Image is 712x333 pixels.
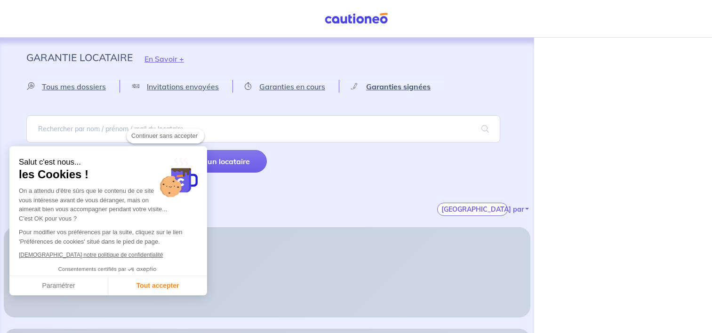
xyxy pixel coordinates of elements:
[19,167,198,182] span: les Cookies !
[133,45,196,72] button: En Savoir +
[366,82,431,91] span: Garanties signées
[339,80,444,93] a: Garanties signées
[26,49,133,66] p: Garantie Locataire
[233,80,339,93] a: Garanties en cours
[19,252,163,258] a: [DEMOGRAPHIC_DATA] notre politique de confidentialité
[127,128,204,143] button: Continuer sans accepter
[108,276,207,296] button: Tout accepter
[9,276,108,296] button: Paramétrer
[58,267,126,272] span: Consentements certifiés par
[437,203,508,216] button: [GEOGRAPHIC_DATA] par
[128,255,156,284] svg: Axeptio
[26,115,500,143] input: Rechercher par nom / prénom / mail du locataire
[259,82,325,91] span: Garanties en cours
[120,80,232,93] a: Invitations envoyées
[19,228,198,246] p: Pour modifier vos préférences par la suite, cliquez sur le lien 'Préférences de cookies' situé da...
[470,116,500,142] span: search
[19,186,198,223] div: On a attendu d'être sûrs que le contenu de ce site vous intéresse avant de vous déranger, mais on...
[42,82,106,91] span: Tous mes dossiers
[147,82,219,91] span: Invitations envoyées
[151,150,267,173] a: Inviter un locataire
[54,263,163,276] button: Consentements certifiés par
[131,131,200,141] span: Continuer sans accepter
[321,13,392,24] img: Cautioneo
[26,80,120,93] a: Tous mes dossiers
[19,158,198,167] small: Salut c'est nous...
